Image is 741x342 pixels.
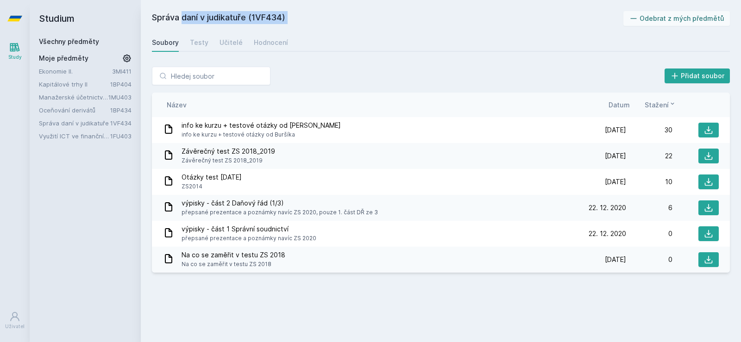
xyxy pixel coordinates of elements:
[182,208,378,217] span: přepsané prezentace a poznámky navíc ZS 2020, pouze 1. část DŘ ze 3
[182,156,275,165] span: Závěrečný test ZS 2018_2019
[39,131,110,141] a: Využití ICT ve finančním účetnictví
[605,177,626,187] span: [DATE]
[626,229,672,238] div: 0
[254,33,288,52] a: Hodnocení
[152,67,270,85] input: Hledej soubor
[182,199,378,208] span: výpisky - část 2 Daňový řád (1/3)
[182,173,242,182] span: Otázky test [DATE]
[182,182,242,191] span: ZS2014
[182,260,285,269] span: Na co se zaměřit v testu ZS 2018
[112,68,132,75] a: 3MI411
[152,38,179,47] div: Soubory
[39,106,110,115] a: Oceňování derivátů
[589,203,626,212] span: 22. 12. 2020
[39,37,99,45] a: Všechny předměty
[152,11,623,26] h2: Správa daní v judikatuře (1VF434)
[190,38,208,47] div: Testy
[645,100,676,110] button: Stažení
[8,54,22,61] div: Study
[182,147,275,156] span: Závěrečný test ZS 2018_2019
[108,93,132,101] a: 1MU403
[39,54,88,63] span: Moje předměty
[5,323,25,330] div: Uživatel
[190,33,208,52] a: Testy
[254,38,288,47] div: Hodnocení
[110,119,132,127] a: 1VF434
[182,224,316,234] span: výpisky - část 1 Správní soudnictví
[110,132,132,140] a: 1FU403
[182,121,341,130] span: info ke kurzu + testové otázky od [PERSON_NAME]
[220,38,243,47] div: Učitelé
[220,33,243,52] a: Učitelé
[182,250,285,260] span: Na co se zaměřit v testu ZS 2018
[623,11,730,26] button: Odebrat z mých předmětů
[605,151,626,161] span: [DATE]
[39,93,108,102] a: Manažerské účetnictví II.
[605,125,626,135] span: [DATE]
[626,203,672,212] div: 6
[645,100,669,110] span: Stažení
[39,67,112,76] a: Ekonomie II.
[626,177,672,187] div: 10
[665,68,730,83] button: Přidat soubor
[609,100,630,110] button: Datum
[2,306,28,335] a: Uživatel
[167,100,187,110] button: Název
[626,125,672,135] div: 30
[626,255,672,264] div: 0
[110,81,132,88] a: 1BP404
[182,130,341,139] span: info ke kurzu + testové otázky od Buršíka
[39,80,110,89] a: Kapitálové trhy II
[626,151,672,161] div: 22
[182,234,316,243] span: přepsané prezentace a poznámky navíc ZS 2020
[39,118,110,128] a: Správa daní v judikatuře
[605,255,626,264] span: [DATE]
[589,229,626,238] span: 22. 12. 2020
[110,106,132,114] a: 1BP434
[152,33,179,52] a: Soubory
[2,37,28,65] a: Study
